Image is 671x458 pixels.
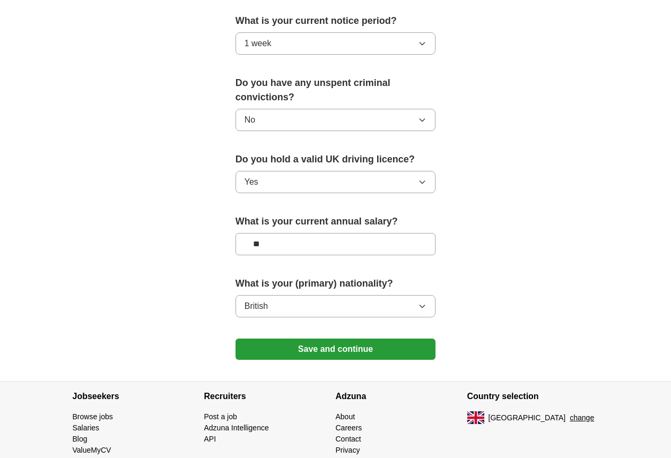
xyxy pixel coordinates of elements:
[204,435,216,443] a: API
[73,412,113,421] a: Browse jobs
[204,412,237,421] a: Post a job
[236,295,436,317] button: British
[245,114,255,126] span: No
[236,14,436,28] label: What is your current notice period?
[236,339,436,360] button: Save and continue
[467,382,599,411] h4: Country selection
[245,300,268,313] span: British
[336,424,362,432] a: Careers
[336,412,355,421] a: About
[570,412,594,424] button: change
[236,152,436,167] label: Do you hold a valid UK driving licence?
[245,37,272,50] span: 1 week
[236,171,436,193] button: Yes
[236,109,436,131] button: No
[73,446,111,454] a: ValueMyCV
[236,32,436,55] button: 1 week
[336,435,361,443] a: Contact
[73,424,100,432] a: Salaries
[336,446,360,454] a: Privacy
[236,276,436,291] label: What is your (primary) nationality?
[236,76,436,105] label: Do you have any unspent criminal convictions?
[467,411,484,424] img: UK flag
[204,424,269,432] a: Adzuna Intelligence
[73,435,88,443] a: Blog
[245,176,258,188] span: Yes
[489,412,566,424] span: [GEOGRAPHIC_DATA]
[236,214,436,229] label: What is your current annual salary?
